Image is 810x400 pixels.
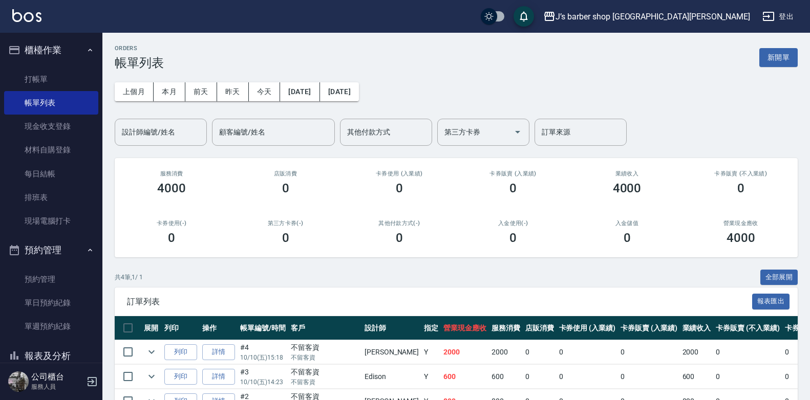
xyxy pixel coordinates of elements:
a: 每日結帳 [4,162,98,186]
a: 單日預約紀錄 [4,291,98,315]
th: 列印 [162,316,200,340]
p: 服務人員 [31,382,83,391]
button: 全部展開 [760,270,798,285]
button: expand row [144,369,159,384]
button: 前天 [185,82,217,101]
button: 今天 [249,82,281,101]
td: 0 [523,365,557,389]
a: 詳情 [202,344,235,360]
th: 卡券販賣 (入業績) [618,316,680,340]
td: #4 [238,340,288,364]
th: 帳單編號/時間 [238,316,288,340]
h5: 公司櫃台 [31,372,83,382]
td: Y [421,340,441,364]
h3: 0 [396,181,403,195]
th: 業績收入 [680,316,714,340]
button: Open [509,124,526,140]
button: 上個月 [115,82,154,101]
button: 報表匯出 [752,294,790,309]
p: 10/10 (五) 14:23 [240,377,286,387]
a: 排班表 [4,186,98,209]
a: 打帳單 [4,68,98,91]
h3: 4000 [727,231,755,245]
td: 0 [618,365,680,389]
h3: 0 [282,181,289,195]
div: 不留客資 [291,342,359,353]
th: 指定 [421,316,441,340]
th: 展開 [141,316,162,340]
h3: 0 [737,181,744,195]
button: 列印 [164,344,197,360]
th: 卡券使用 (入業績) [557,316,619,340]
p: 不留客資 [291,353,359,362]
h2: ORDERS [115,45,164,52]
td: 600 [489,365,523,389]
div: J’s barber shop [GEOGRAPHIC_DATA][PERSON_NAME] [556,10,750,23]
p: 共 4 筆, 1 / 1 [115,273,143,282]
td: 2000 [489,340,523,364]
button: 昨天 [217,82,249,101]
h2: 卡券使用(-) [127,220,216,227]
h3: 0 [396,231,403,245]
a: 材料自購登錄 [4,138,98,162]
td: 600 [441,365,489,389]
img: Person [8,371,29,392]
td: 0 [557,365,619,389]
h3: 0 [624,231,631,245]
button: 報表及分析 [4,343,98,369]
div: 不留客資 [291,367,359,377]
a: 帳單列表 [4,91,98,115]
button: 登出 [758,7,798,26]
th: 操作 [200,316,238,340]
button: [DATE] [320,82,359,101]
h2: 業績收入 [582,170,671,177]
button: expand row [144,344,159,360]
h3: 0 [509,231,517,245]
button: J’s barber shop [GEOGRAPHIC_DATA][PERSON_NAME] [539,6,754,27]
th: 卡券販賣 (不入業績) [713,316,782,340]
button: 本月 [154,82,185,101]
img: Logo [12,9,41,22]
h3: 4000 [157,181,186,195]
th: 設計師 [362,316,421,340]
h2: 卡券使用 (入業績) [355,170,444,177]
h2: 卡券販賣 (入業績) [468,170,558,177]
h3: 帳單列表 [115,56,164,70]
td: 600 [680,365,714,389]
span: 訂單列表 [127,297,752,307]
button: 預約管理 [4,237,98,263]
h2: 店販消費 [241,170,330,177]
h2: 其他付款方式(-) [355,220,444,227]
th: 服務消費 [489,316,523,340]
h3: 0 [509,181,517,195]
td: 2000 [441,340,489,364]
a: 預約管理 [4,268,98,291]
td: Edison [362,365,421,389]
button: save [514,6,534,27]
a: 現金收支登錄 [4,115,98,138]
a: 新開單 [759,52,798,62]
p: 不留客資 [291,377,359,387]
h2: 營業現金應收 [696,220,785,227]
td: [PERSON_NAME] [362,340,421,364]
h3: 4000 [613,181,642,195]
h3: 服務消費 [127,170,216,177]
td: 0 [713,340,782,364]
h3: 0 [282,231,289,245]
th: 營業現金應收 [441,316,489,340]
button: 櫃檯作業 [4,37,98,63]
a: 單週預約紀錄 [4,315,98,338]
th: 店販消費 [523,316,557,340]
th: 客戶 [288,316,362,340]
td: 0 [523,340,557,364]
a: 現場電腦打卡 [4,209,98,233]
td: 2000 [680,340,714,364]
td: #3 [238,365,288,389]
button: [DATE] [280,82,319,101]
a: 報表匯出 [752,296,790,306]
td: 0 [618,340,680,364]
button: 新開單 [759,48,798,67]
h3: 0 [168,231,175,245]
h2: 第三方卡券(-) [241,220,330,227]
h2: 入金儲值 [582,220,671,227]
